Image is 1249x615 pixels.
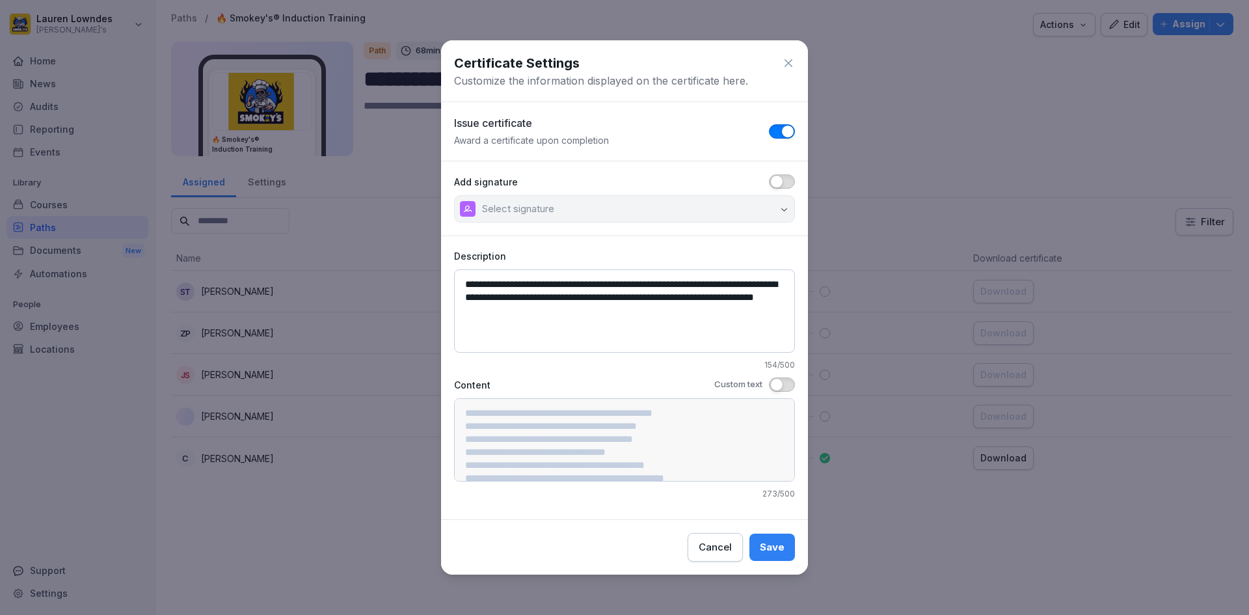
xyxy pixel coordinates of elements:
[762,488,795,500] p: 273 /500
[454,53,580,73] h1: Certificate Settings
[764,359,795,371] p: 154 /500
[482,202,554,215] p: Select signature
[454,115,532,131] p: Issue certificate
[454,175,518,189] label: Add signature
[688,533,743,562] button: Cancel
[714,378,762,391] p: Custom text
[454,133,609,148] p: Award a certificate upon completion
[760,540,785,554] div: Save
[749,534,795,561] button: Save
[454,378,490,392] label: Content
[454,73,795,89] p: Customize the information displayed on the certificate here.
[454,249,795,263] label: Description
[699,540,732,554] div: Cancel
